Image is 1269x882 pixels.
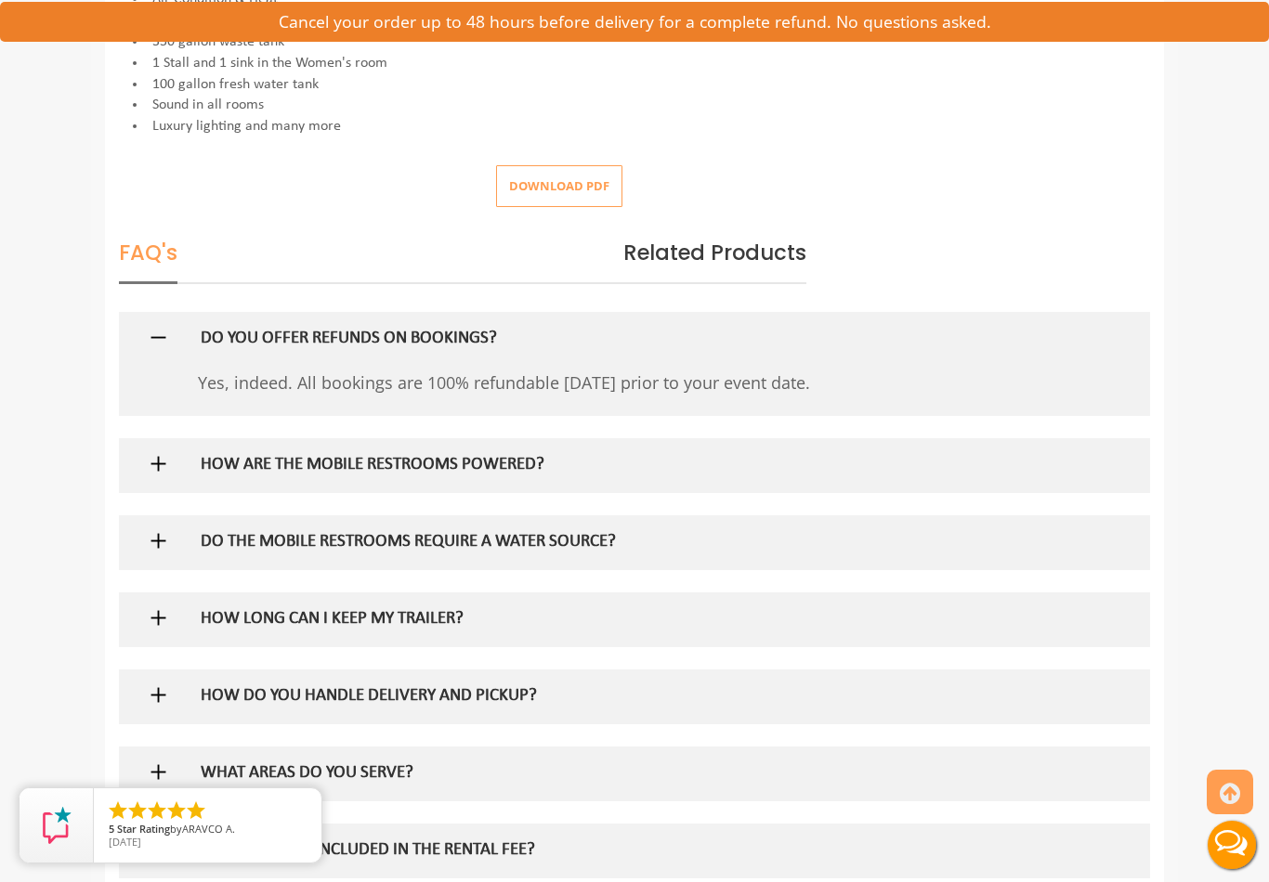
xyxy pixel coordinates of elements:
[119,116,1150,137] li: Luxury lighting and many more
[146,799,168,822] li: 
[147,326,170,349] img: minus icon sign
[165,799,188,822] li: 
[201,330,1009,349] h5: DO YOU OFFER REFUNDS ON BOOKINGS?
[126,799,149,822] li: 
[147,760,170,784] img: plus icon sign
[119,95,1150,116] li: Sound in all rooms
[109,822,114,836] span: 5
[119,74,1150,96] li: 100 gallon fresh water tank
[147,606,170,629] img: plus icon sign
[623,238,806,267] span: Related Products
[147,452,170,475] img: plus icon sign
[185,799,207,822] li: 
[38,807,75,844] img: Review Rating
[119,53,1150,74] li: 1 Stall and 1 sink in the Women's room
[201,764,1009,784] h5: WHAT AREAS DO YOU SERVE?
[496,165,622,207] button: Download pdf
[119,32,1150,53] li: 350 gallon waste tank
[117,822,170,836] span: Star Rating
[201,456,1009,475] h5: HOW ARE THE MOBILE RESTROOMS POWERED?
[182,822,235,836] span: ARAVCO A.
[1195,808,1269,882] button: Live Chat
[201,533,1009,552] h5: DO THE MOBILE RESTROOMS REQUIRE A WATER SOURCE?
[109,824,307,837] span: by
[119,238,177,284] span: FAQ's
[481,177,622,194] a: Download pdf
[147,529,170,552] img: plus icon sign
[109,835,141,849] span: [DATE]
[198,366,1039,399] p: Yes, indeed. All bookings are 100% refundable [DATE] prior to your event date.
[201,687,1009,707] h5: HOW DO YOU HANDLE DELIVERY AND PICKUP?
[201,841,1009,861] h5: ARE TOILETRIES INCLUDED IN THE RENTAL FEE?
[201,610,1009,629] h5: HOW LONG CAN I KEEP MY TRAILER?
[147,683,170,707] img: plus icon sign
[107,799,129,822] li: 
